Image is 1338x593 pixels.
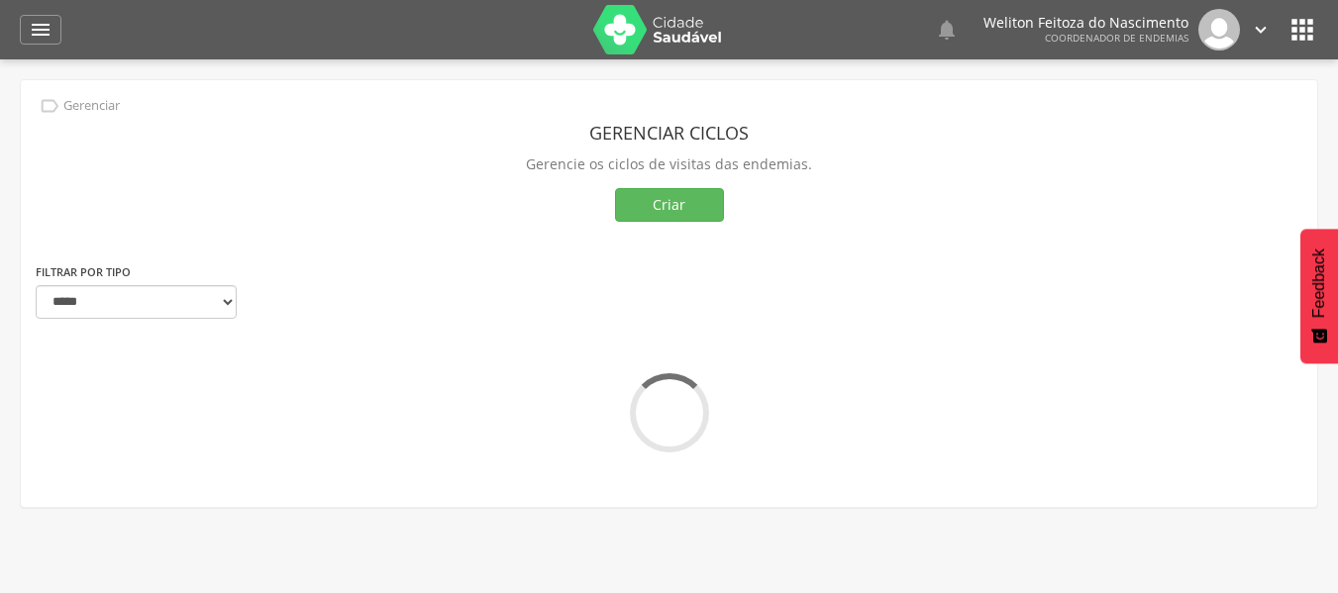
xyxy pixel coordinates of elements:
header: Gerenciar ciclos [36,115,1302,150]
label: Filtrar por tipo [36,264,131,280]
span: Coordenador de Endemias [1045,31,1188,45]
i:  [29,18,52,42]
a:  [1250,9,1272,50]
button: Criar [615,188,724,222]
i:  [1250,19,1272,41]
p: Gerenciar [63,98,120,114]
i:  [935,18,959,42]
i:  [1287,14,1318,46]
p: Gerencie os ciclos de visitas das endemias. [36,150,1302,178]
span: Feedback [1310,248,1328,318]
a:  [935,9,959,50]
p: Weliton Feitoza do Nascimento [983,16,1188,30]
i:  [39,95,60,117]
a:  [20,15,61,45]
button: Feedback - Mostrar pesquisa [1300,229,1338,363]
